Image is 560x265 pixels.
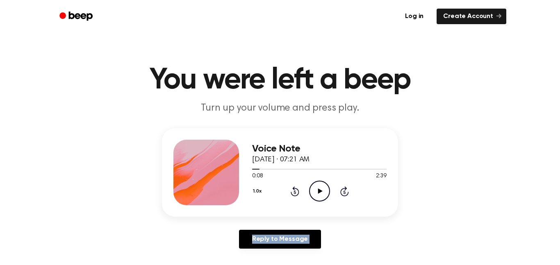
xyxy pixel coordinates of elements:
h3: Voice Note [252,143,387,154]
a: Reply to Message [239,230,321,249]
span: [DATE] · 07:21 AM [252,156,310,163]
a: Beep [54,9,100,25]
span: 2:39 [376,172,387,181]
a: Create Account [437,9,506,24]
span: 0:08 [252,172,263,181]
a: Log in [397,7,432,26]
button: 1.0x [252,184,264,198]
p: Turn up your volume and press play. [123,102,437,115]
h1: You were left a beep [70,66,490,95]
